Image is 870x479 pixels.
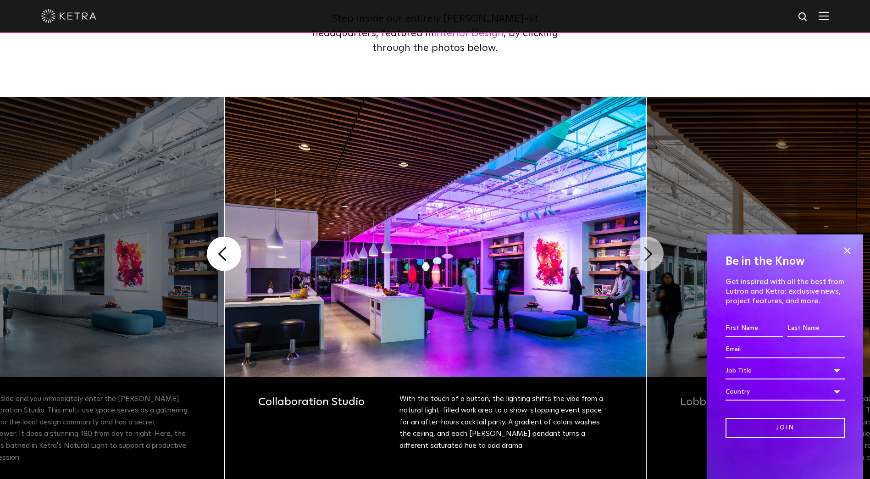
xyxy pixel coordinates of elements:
[207,237,241,271] button: Previous
[726,277,845,306] p: Get inspired with all the best from Lutron and Ketra: exclusive news, project features, and more.
[41,9,96,23] img: ketra-logo-2019-white
[629,237,664,271] button: Next
[225,97,646,377] img: 038-collaboration-studio-2-web
[819,11,829,20] img: Hamburger%20Nav.svg
[726,320,783,337] input: First Name
[258,393,389,411] h4: Collaboration Studio
[726,362,845,379] div: Job Title
[726,383,845,401] div: Country
[726,341,845,358] input: Email
[798,11,809,23] img: search icon
[787,320,845,337] input: Last Name
[399,395,603,449] span: With the touch of a button, the lighting shifts the vibe from a natural light-filled work area to...
[311,12,559,56] p: Step inside our entirely [PERSON_NAME]-lit headquarters, featured in , by clicking through the ph...
[434,28,504,39] a: Interior Design
[726,253,845,270] h4: Be in the Know
[726,418,845,438] input: Join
